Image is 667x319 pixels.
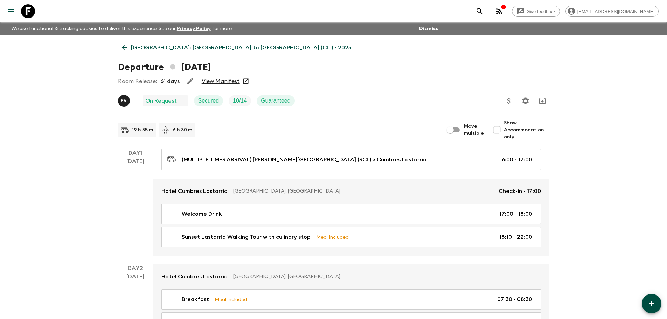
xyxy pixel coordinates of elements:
button: Archive (Completed, Cancelled or Unsynced Departures only) [535,94,549,108]
p: Day 2 [118,264,153,272]
p: Welcome Drink [182,210,222,218]
p: 61 days [160,77,180,85]
div: [DATE] [126,157,144,256]
p: Guaranteed [261,97,291,105]
a: View Manifest [202,78,240,85]
p: Hotel Cumbres Lastarria [161,272,228,281]
p: Day 1 [118,149,153,157]
p: On Request [145,97,177,105]
a: Hotel Cumbres Lastarria[GEOGRAPHIC_DATA], [GEOGRAPHIC_DATA]Check-in - 17:00 [153,179,549,204]
p: 6 h 30 m [173,126,192,133]
span: Move multiple [464,123,484,137]
span: Give feedback [523,9,560,14]
p: 19 h 55 m [132,126,153,133]
p: 07:30 - 08:30 [497,295,532,304]
p: [GEOGRAPHIC_DATA], [GEOGRAPHIC_DATA] [233,273,535,280]
p: We use functional & tracking cookies to deliver this experience. See our for more. [8,22,236,35]
p: Secured [198,97,219,105]
a: Privacy Policy [177,26,211,31]
div: [EMAIL_ADDRESS][DOMAIN_NAME] [565,6,659,17]
a: [GEOGRAPHIC_DATA]: [GEOGRAPHIC_DATA] to [GEOGRAPHIC_DATA] (CL1) • 2025 [118,41,355,55]
p: Room Release: [118,77,157,85]
p: Sunset Lastarria Walking Tour with culinary stop [182,233,311,241]
p: 17:00 - 18:00 [499,210,532,218]
a: BreakfastMeal Included07:30 - 08:30 [161,289,541,310]
span: Francisco Valero [118,97,131,103]
div: Secured [194,95,223,106]
h1: Departure [DATE] [118,60,211,74]
span: Show Accommodation only [504,119,549,140]
button: FV [118,95,131,107]
p: Hotel Cumbres Lastarria [161,187,228,195]
a: Welcome Drink17:00 - 18:00 [161,204,541,224]
p: 16:00 - 17:00 [500,155,532,164]
p: 18:10 - 22:00 [499,233,532,241]
a: Hotel Cumbres Lastarria[GEOGRAPHIC_DATA], [GEOGRAPHIC_DATA] [153,264,549,289]
p: Check-in - 17:00 [499,187,541,195]
button: menu [4,4,18,18]
p: [GEOGRAPHIC_DATA]: [GEOGRAPHIC_DATA] to [GEOGRAPHIC_DATA] (CL1) • 2025 [131,43,352,52]
p: (MULTIPLE TIMES ARRIVAL) [PERSON_NAME][GEOGRAPHIC_DATA] (SCL) > Cumbres Lastarria [182,155,426,164]
span: [EMAIL_ADDRESS][DOMAIN_NAME] [574,9,658,14]
a: Sunset Lastarria Walking Tour with culinary stopMeal Included18:10 - 22:00 [161,227,541,247]
p: 10 / 14 [233,97,247,105]
p: [GEOGRAPHIC_DATA], [GEOGRAPHIC_DATA] [233,188,493,195]
button: Update Price, Early Bird Discount and Costs [502,94,516,108]
button: Dismiss [417,24,440,34]
a: (MULTIPLE TIMES ARRIVAL) [PERSON_NAME][GEOGRAPHIC_DATA] (SCL) > Cumbres Lastarria16:00 - 17:00 [161,149,541,170]
p: Meal Included [316,233,349,241]
a: Give feedback [512,6,560,17]
button: search adventures [473,4,487,18]
p: F V [121,98,127,104]
p: Breakfast [182,295,209,304]
p: Meal Included [215,296,247,303]
button: Settings [519,94,533,108]
div: Trip Fill [229,95,251,106]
